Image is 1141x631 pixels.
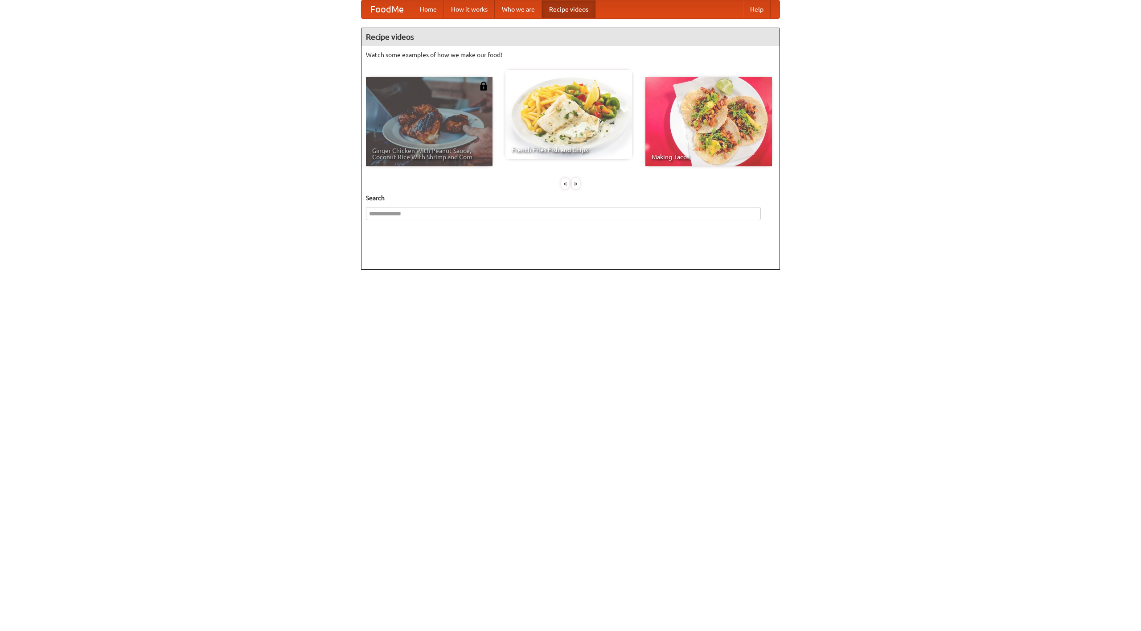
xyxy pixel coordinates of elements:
a: Making Tacos [645,77,772,166]
img: 483408.png [479,82,488,91]
h4: Recipe videos [361,28,780,46]
a: How it works [444,0,495,18]
a: French Fries Fish and Chips [505,70,632,159]
p: Watch some examples of how we make our food! [366,50,775,59]
div: » [572,178,580,189]
h5: Search [366,194,775,202]
span: French Fries Fish and Chips [512,147,626,153]
a: Who we are [495,0,542,18]
a: Home [413,0,444,18]
div: « [561,178,569,189]
a: Help [743,0,771,18]
a: FoodMe [361,0,413,18]
span: Making Tacos [652,154,766,160]
a: Recipe videos [542,0,595,18]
